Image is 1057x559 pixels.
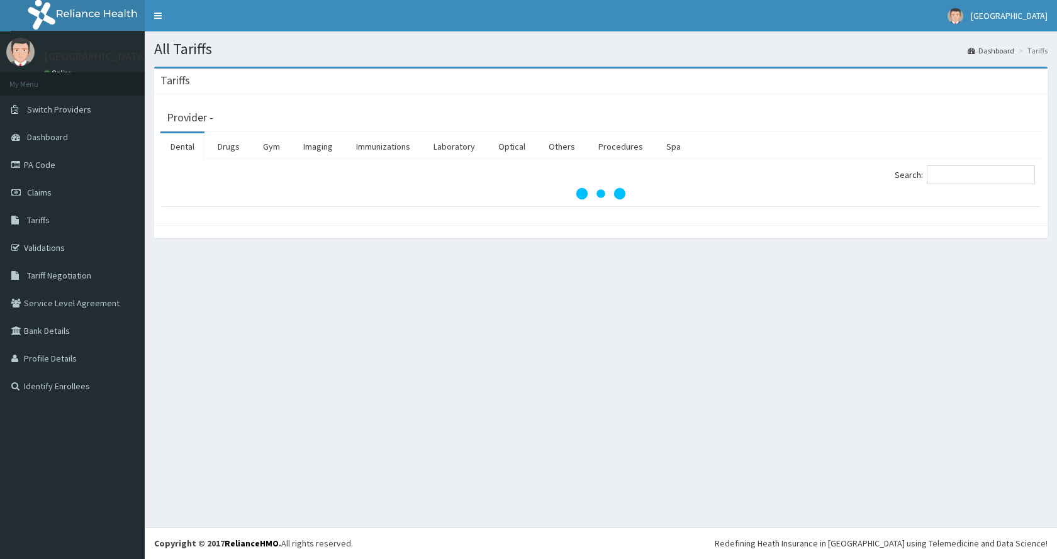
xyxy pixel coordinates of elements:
[346,133,420,160] a: Immunizations
[968,45,1014,56] a: Dashboard
[1015,45,1048,56] li: Tariffs
[154,538,281,549] strong: Copyright © 2017 .
[208,133,250,160] a: Drugs
[160,133,204,160] a: Dental
[576,169,626,219] svg: audio-loading
[588,133,653,160] a: Procedures
[6,38,35,66] img: User Image
[253,133,290,160] a: Gym
[27,187,52,198] span: Claims
[948,8,963,24] img: User Image
[293,133,343,160] a: Imaging
[44,51,148,62] p: [GEOGRAPHIC_DATA]
[167,112,213,123] h3: Provider -
[27,131,68,143] span: Dashboard
[27,104,91,115] span: Switch Providers
[539,133,585,160] a: Others
[44,69,74,77] a: Online
[145,527,1057,559] footer: All rights reserved.
[971,10,1048,21] span: [GEOGRAPHIC_DATA]
[423,133,485,160] a: Laboratory
[225,538,279,549] a: RelianceHMO
[656,133,691,160] a: Spa
[927,165,1035,184] input: Search:
[27,214,50,226] span: Tariffs
[27,270,91,281] span: Tariff Negotiation
[895,165,1035,184] label: Search:
[160,75,190,86] h3: Tariffs
[154,41,1048,57] h1: All Tariffs
[715,537,1048,550] div: Redefining Heath Insurance in [GEOGRAPHIC_DATA] using Telemedicine and Data Science!
[488,133,535,160] a: Optical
